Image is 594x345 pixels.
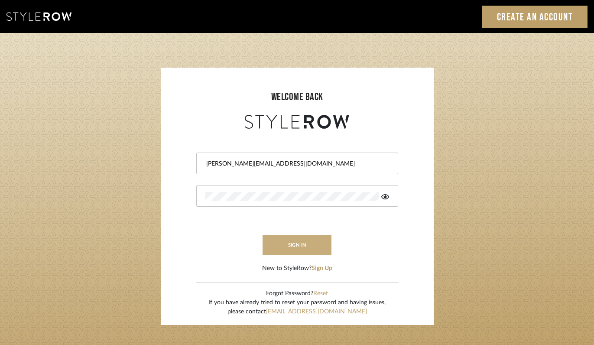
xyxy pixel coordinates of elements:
div: New to StyleRow? [262,264,332,273]
div: welcome back [169,89,425,105]
input: Email Address [205,159,387,168]
button: sign in [263,235,332,255]
div: If you have already tried to reset your password and having issues, please contact [208,298,386,316]
button: Reset [313,289,328,298]
a: Create an Account [482,6,588,28]
button: Sign Up [312,264,332,273]
div: Forgot Password? [208,289,386,298]
a: [EMAIL_ADDRESS][DOMAIN_NAME] [266,309,367,315]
